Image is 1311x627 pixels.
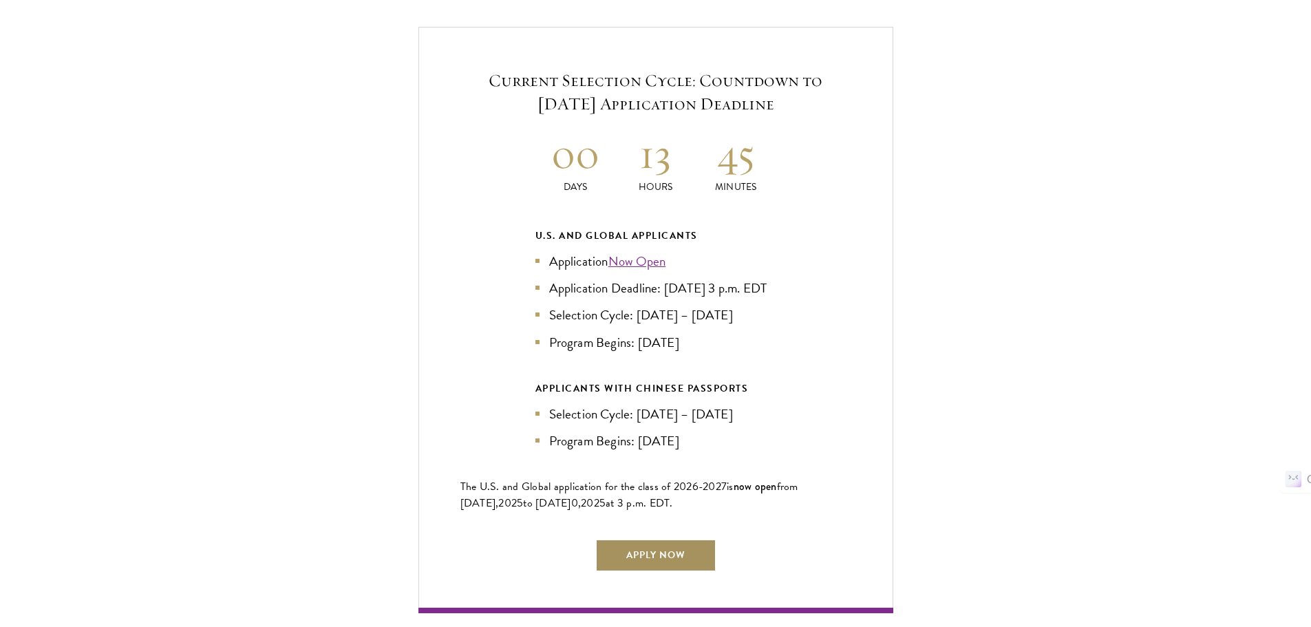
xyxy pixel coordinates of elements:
[535,180,616,194] p: Days
[699,478,721,495] span: -202
[535,332,776,352] li: Program Begins: [DATE]
[535,380,776,397] div: APPLICANTS WITH CHINESE PASSPORTS
[535,251,776,271] li: Application
[535,128,616,180] h2: 00
[535,227,776,244] div: U.S. and Global Applicants
[692,478,699,495] span: 6
[615,128,696,180] h2: 13
[517,495,523,511] span: 5
[696,128,776,180] h2: 45
[535,404,776,424] li: Selection Cycle: [DATE] – [DATE]
[523,495,571,511] span: to [DATE]
[460,69,851,116] h5: Current Selection Cycle: Countdown to [DATE] Application Deadline
[599,495,606,511] span: 5
[727,478,734,495] span: is
[721,478,727,495] span: 7
[595,539,716,572] a: Apply Now
[581,495,599,511] span: 202
[460,478,798,511] span: from [DATE],
[696,180,776,194] p: Minutes
[578,495,581,511] span: ,
[535,431,776,451] li: Program Begins: [DATE]
[608,251,666,271] a: Now Open
[535,278,776,298] li: Application Deadline: [DATE] 3 p.m. EDT
[571,495,578,511] span: 0
[460,478,692,495] span: The U.S. and Global application for the class of 202
[734,478,777,494] span: now open
[535,305,776,325] li: Selection Cycle: [DATE] – [DATE]
[615,180,696,194] p: Hours
[498,495,517,511] span: 202
[606,495,673,511] span: at 3 p.m. EDT.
